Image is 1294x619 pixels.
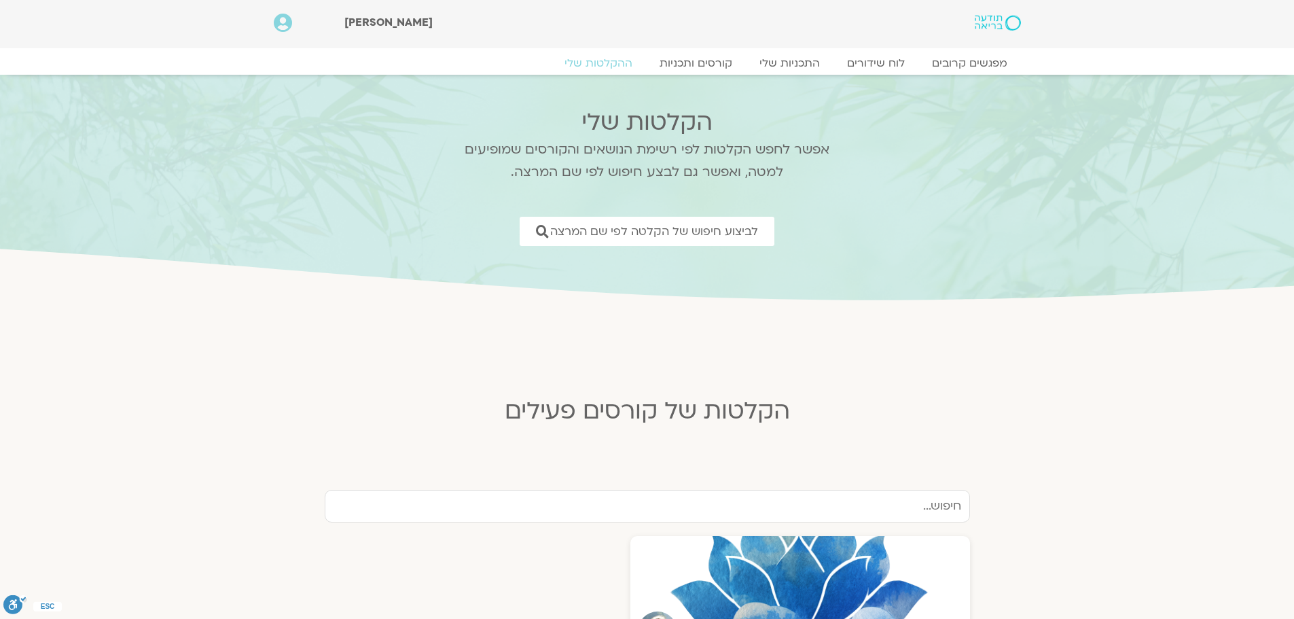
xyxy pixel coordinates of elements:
p: אפשר לחפש הקלטות לפי רשימת הנושאים והקורסים שמופיעים למטה, ואפשר גם לבצע חיפוש לפי שם המרצה. [447,139,848,183]
a: לוח שידורים [833,56,918,70]
a: מפגשים קרובים [918,56,1021,70]
h2: הקלטות שלי [447,109,848,136]
a: התכניות שלי [746,56,833,70]
span: [PERSON_NAME] [344,15,433,30]
a: ההקלטות שלי [551,56,646,70]
input: חיפוש... [325,490,970,523]
a: לביצוע חיפוש של הקלטה לפי שם המרצה [520,217,774,246]
a: קורסים ותכניות [646,56,746,70]
span: לביצוע חיפוש של הקלטה לפי שם המרצה [550,225,758,238]
h2: הקלטות של קורסים פעילים [314,397,980,425]
nav: Menu [274,56,1021,70]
